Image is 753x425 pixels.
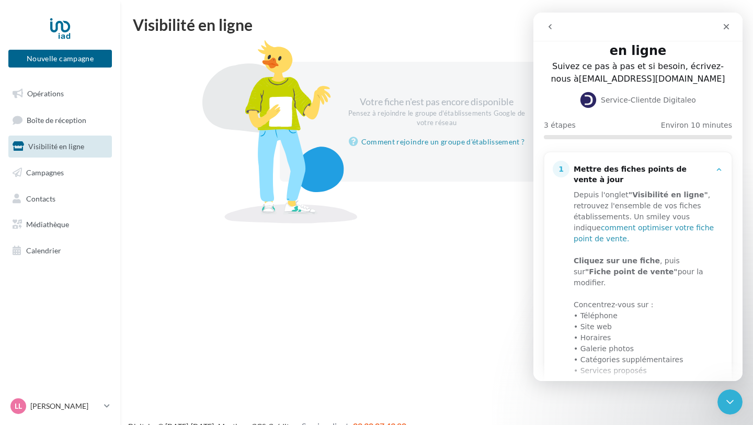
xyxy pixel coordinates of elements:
[8,396,112,416] a: LL [PERSON_NAME]
[6,214,114,236] a: Médiathèque
[27,115,86,124] span: Boîte de réception
[533,13,743,381] iframe: Intercom live chat
[6,162,114,184] a: Campagnes
[28,142,84,151] span: Visibilité en ligne
[6,240,114,262] a: Calendrier
[347,95,527,127] div: Votre fiche n'est pas encore disponible
[6,83,114,105] a: Opérations
[133,17,740,32] div: Visibilité en ligne
[26,168,64,177] span: Campagnes
[26,220,69,229] span: Médiathèque
[717,389,743,415] iframe: Intercom live chat
[27,89,64,98] span: Opérations
[8,50,112,68] button: Nouvelle campagne
[347,109,527,128] div: Pensez à rejoindre le groupe d'établissements Google de votre réseau
[15,401,22,411] span: LL
[26,246,61,255] span: Calendrier
[6,136,114,158] a: Visibilité en ligne
[26,194,55,203] span: Contacts
[349,136,525,148] a: Comment rejoindre un groupe d'établissement ?
[30,401,100,411] p: [PERSON_NAME]
[6,188,114,210] a: Contacts
[6,109,114,131] a: Boîte de réception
